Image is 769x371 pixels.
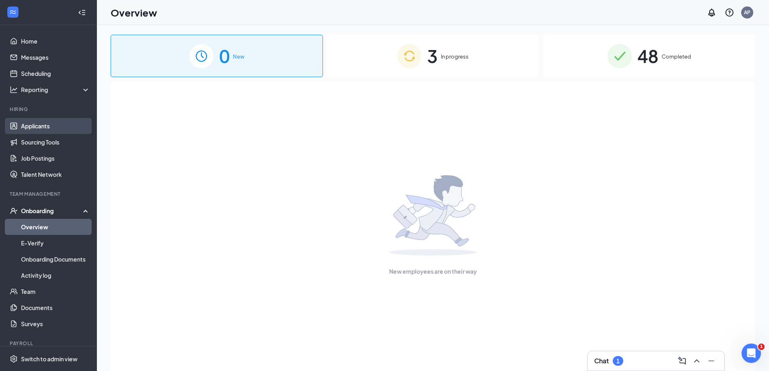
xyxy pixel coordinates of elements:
[742,344,761,363] iframe: Intercom live chat
[594,356,609,365] h3: Chat
[690,354,703,367] button: ChevronUp
[705,354,718,367] button: Minimize
[21,219,90,235] a: Overview
[10,340,88,347] div: Payroll
[21,207,83,215] div: Onboarding
[21,150,90,166] a: Job Postings
[111,6,157,19] h1: Overview
[21,65,90,82] a: Scheduling
[677,356,687,366] svg: ComposeMessage
[427,42,438,70] span: 3
[10,106,88,113] div: Hiring
[21,267,90,283] a: Activity log
[744,9,750,16] div: AP
[616,358,620,365] div: 1
[10,191,88,197] div: Team Management
[21,235,90,251] a: E-Verify
[707,8,717,17] svg: Notifications
[21,316,90,332] a: Surveys
[21,300,90,316] a: Documents
[78,8,86,17] svg: Collapse
[676,354,689,367] button: ComposeMessage
[637,42,658,70] span: 48
[389,267,477,276] span: New employees are on their way
[10,355,18,363] svg: Settings
[21,355,78,363] div: Switch to admin view
[21,134,90,150] a: Sourcing Tools
[21,251,90,267] a: Onboarding Documents
[758,344,765,350] span: 1
[9,8,17,16] svg: WorkstreamLogo
[21,118,90,134] a: Applicants
[441,52,469,61] span: In progress
[10,207,18,215] svg: UserCheck
[21,33,90,49] a: Home
[10,86,18,94] svg: Analysis
[21,283,90,300] a: Team
[21,166,90,182] a: Talent Network
[692,356,702,366] svg: ChevronUp
[21,49,90,65] a: Messages
[219,42,230,70] span: 0
[662,52,691,61] span: Completed
[706,356,716,366] svg: Minimize
[233,52,244,61] span: New
[21,86,90,94] div: Reporting
[725,8,734,17] svg: QuestionInfo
